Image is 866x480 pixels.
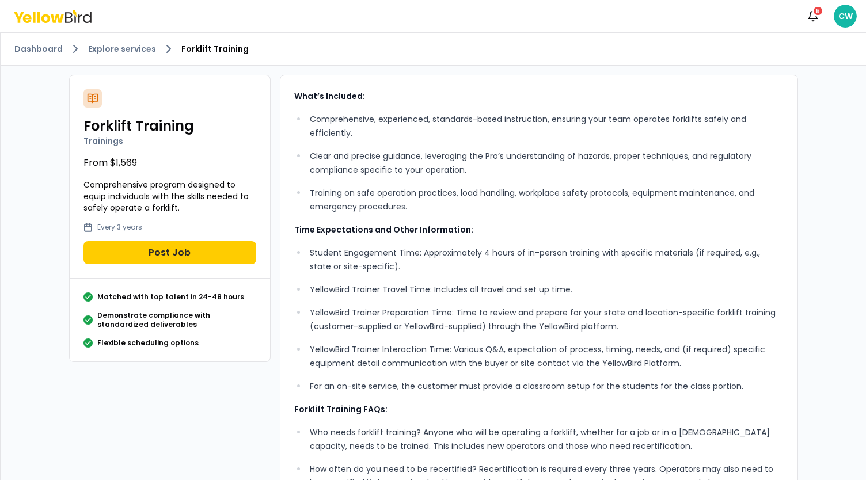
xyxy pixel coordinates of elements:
span: Forklift Training [181,43,249,55]
p: Matched with top talent in 24-48 hours [97,292,244,302]
p: Student Engagement Time: Approximately 4 hours of in-person training with specific materials (if ... [310,246,783,273]
div: 5 [812,6,823,16]
p: Who needs forklift training? Anyone who will be operating a forklift, whether for a job or in a [... [310,425,783,453]
strong: Time Expectations and Other Information: [294,224,473,235]
span: CW [834,5,857,28]
p: YellowBird Trainer Preparation Time: Time to review and prepare for your state and location-speci... [310,306,783,333]
p: Comprehensive, experienced, standards-based instruction, ensuring your team operates forklifts sa... [310,112,783,140]
p: YellowBird Trainer Interaction Time: Various Q&A, expectation of process, timing, needs, and (if ... [310,342,783,370]
button: 5 [802,5,825,28]
p: Comprehensive program designed to equip individuals with the skills needed to safely operate a fo... [83,179,256,214]
button: Post Job [83,241,256,264]
p: Demonstrate compliance with standardized deliverables [97,311,256,329]
p: Trainings [83,135,256,147]
strong: Forklift Training FAQs: [294,403,388,415]
p: From $1,569 [83,156,256,170]
p: Training on safe operation practices, load handling, workplace safety protocols, equipment mainte... [310,186,783,214]
nav: breadcrumb [14,42,852,56]
h2: Forklift Training [83,117,256,135]
a: Dashboard [14,43,63,55]
p: Flexible scheduling options [97,338,199,348]
p: YellowBird Trainer Travel Time: Includes all travel and set up time. [310,283,783,296]
p: Every 3 years [97,223,142,232]
strong: What’s Included: [294,90,365,102]
a: Explore services [88,43,156,55]
p: For an on-site service, the customer must provide a classroom setup for the students for the clas... [310,379,783,393]
p: Clear and precise guidance, leveraging the Pro’s understanding of hazards, proper techniques, and... [310,149,783,177]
